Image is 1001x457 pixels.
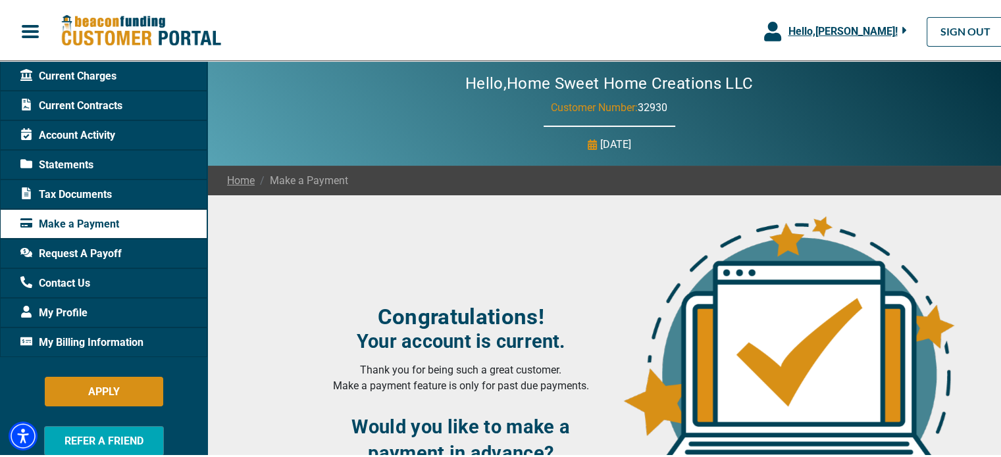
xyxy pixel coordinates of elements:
[20,126,115,141] span: Account Activity
[551,99,638,112] span: Customer Number:
[321,328,602,350] h4: Your account is current.
[426,72,793,91] h2: Hello, Home Sweet Home Creations LLC
[20,244,122,260] span: Request A Payoff
[20,96,122,112] span: Current Contracts
[321,360,602,392] p: Thank you for being such a great customer. Make a payment feature is only for past due payments.
[9,420,38,448] div: Accessibility Menu
[44,424,164,454] button: REFER A FRIEND
[255,171,348,187] span: Make a Payment
[20,214,119,230] span: Make a Payment
[20,333,143,349] span: My Billing Information
[600,135,631,151] p: [DATE]
[321,302,602,328] h3: Congratulations!
[45,375,163,404] button: APPLY
[20,303,88,319] span: My Profile
[20,185,112,201] span: Tax Documents
[61,12,221,46] img: Beacon Funding Customer Portal Logo
[227,171,255,187] a: Home
[638,99,667,112] span: 32930
[20,66,116,82] span: Current Charges
[788,23,897,36] span: Hello, [PERSON_NAME] !
[20,155,93,171] span: Statements
[20,274,90,289] span: Contact Us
